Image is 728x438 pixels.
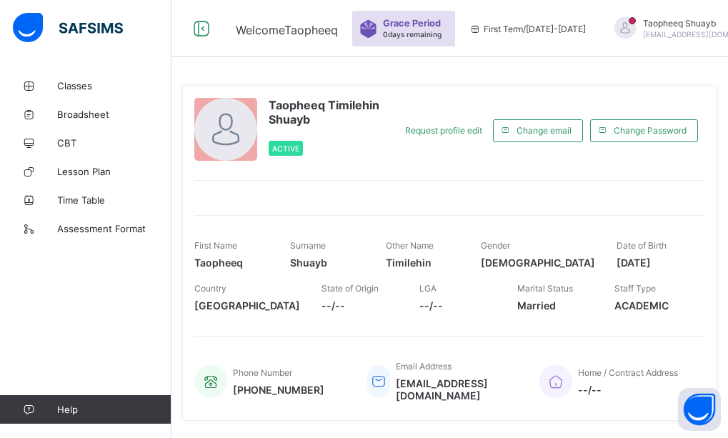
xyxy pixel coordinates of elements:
span: First Name [194,240,237,251]
span: [DATE] [617,257,691,269]
span: [GEOGRAPHIC_DATA] [194,299,300,312]
span: Taopheeq Timilehin Shuayb [269,98,387,126]
span: 0 days remaining [383,30,442,39]
img: sticker-purple.71386a28dfed39d6af7621340158ba97.svg [359,20,377,38]
span: State of Origin [321,283,379,294]
span: CBT [57,137,171,149]
span: Surname [290,240,326,251]
span: Home / Contract Address [578,367,678,378]
span: Broadsheet [57,109,171,120]
span: Marital Status [517,283,573,294]
span: Change email [517,125,572,136]
span: Request profile edit [405,125,482,136]
span: Active [272,144,299,153]
span: Welcome Taopheeq [236,23,338,37]
span: Married [517,299,594,312]
span: Change Password [614,125,687,136]
span: --/-- [321,299,398,312]
span: Lesson Plan [57,166,171,177]
span: Help [57,404,171,415]
span: [EMAIL_ADDRESS][DOMAIN_NAME] [396,377,519,402]
span: [PHONE_NUMBER] [233,384,324,396]
span: Email Address [396,361,452,372]
span: --/-- [578,384,678,396]
span: Country [194,283,226,294]
span: ACADEMIC [614,299,691,312]
button: Open asap [678,388,721,431]
span: Classes [57,80,171,91]
span: Other Name [386,240,434,251]
img: safsims [13,13,123,43]
span: Shuayb [290,257,364,269]
span: LGA [419,283,437,294]
span: Assessment Format [57,223,171,234]
span: Timilehin [386,257,460,269]
span: Taopheeq [194,257,269,269]
span: Staff Type [614,283,656,294]
span: Gender [481,240,510,251]
span: Phone Number [233,367,292,378]
span: session/term information [469,24,586,34]
span: Grace Period [383,18,441,29]
span: Time Table [57,194,171,206]
span: [DEMOGRAPHIC_DATA] [481,257,595,269]
span: Date of Birth [617,240,667,251]
span: --/-- [419,299,496,312]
